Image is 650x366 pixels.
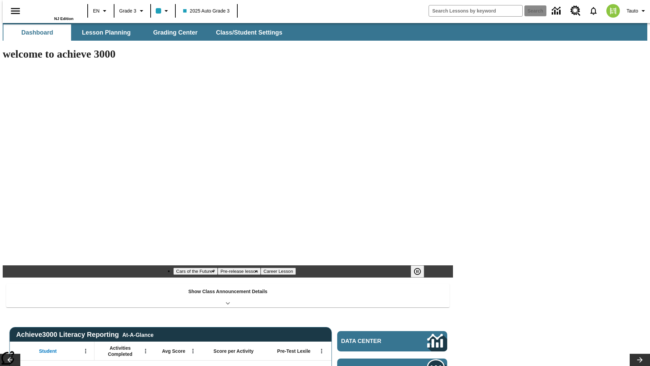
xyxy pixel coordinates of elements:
[630,354,650,366] button: Lesson carousel, Next
[93,7,100,15] span: EN
[162,348,185,354] span: Avg Score
[98,345,143,357] span: Activities Completed
[16,331,154,339] span: Achieve3000 Literacy Reporting
[624,5,650,17] button: Profile/Settings
[429,5,522,16] input: search field
[82,29,131,37] span: Lesson Planning
[188,346,198,356] button: Open Menu
[39,348,57,354] span: Student
[261,268,296,275] button: Slide 3 Career Lesson
[337,331,447,351] a: Data Center
[72,24,140,41] button: Lesson Planning
[566,2,585,20] a: Resource Center, Will open in new tab
[602,2,624,20] button: Select a new avatar
[183,7,230,15] span: 2025 Auto Grade 3
[341,338,405,345] span: Data Center
[29,3,73,17] a: Home
[142,24,209,41] button: Grading Center
[54,17,73,21] span: NJ Edition
[21,29,53,37] span: Dashboard
[173,268,218,275] button: Slide 1 Cars of the Future?
[277,348,311,354] span: Pre-Test Lexile
[548,2,566,20] a: Data Center
[627,7,638,15] span: Tauto
[214,348,254,354] span: Score per Activity
[3,48,453,60] h1: welcome to achieve 3000
[317,346,327,356] button: Open Menu
[3,24,71,41] button: Dashboard
[411,265,424,278] button: Pause
[140,346,151,356] button: Open Menu
[188,288,267,295] p: Show Class Announcement Details
[153,5,173,17] button: Class color is light blue. Change class color
[153,29,197,37] span: Grading Center
[218,268,261,275] button: Slide 2 Pre-release lesson
[119,7,136,15] span: Grade 3
[90,5,112,17] button: Language: EN, Select a language
[606,4,620,18] img: avatar image
[411,265,431,278] div: Pause
[211,24,288,41] button: Class/Student Settings
[3,24,288,41] div: SubNavbar
[5,1,25,21] button: Open side menu
[122,331,153,338] div: At-A-Glance
[6,284,450,307] div: Show Class Announcement Details
[3,23,647,41] div: SubNavbar
[29,2,73,21] div: Home
[216,29,282,37] span: Class/Student Settings
[585,2,602,20] a: Notifications
[81,346,91,356] button: Open Menu
[116,5,148,17] button: Grade: Grade 3, Select a grade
